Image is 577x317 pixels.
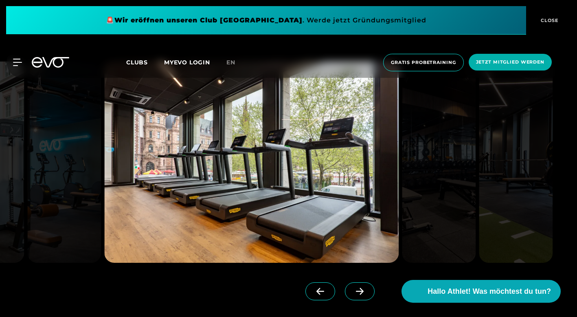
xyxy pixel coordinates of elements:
img: evofitness [402,62,476,263]
a: MYEVO LOGIN [164,59,210,66]
a: Clubs [126,58,164,66]
img: evofitness [28,62,101,263]
button: Hallo Athlet! Was möchtest du tun? [401,280,561,303]
a: Jetzt Mitglied werden [466,54,554,71]
span: Hallo Athlet! Was möchtest du tun? [428,286,551,297]
a: en [226,58,245,67]
span: en [226,59,235,66]
img: evofitness [479,62,553,263]
img: evofitness [104,62,399,263]
span: Jetzt Mitglied werden [476,59,544,66]
span: Gratis Probetraining [391,59,456,66]
a: Gratis Probetraining [381,54,466,71]
span: CLOSE [539,17,559,24]
button: CLOSE [526,6,571,35]
span: Clubs [126,59,148,66]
